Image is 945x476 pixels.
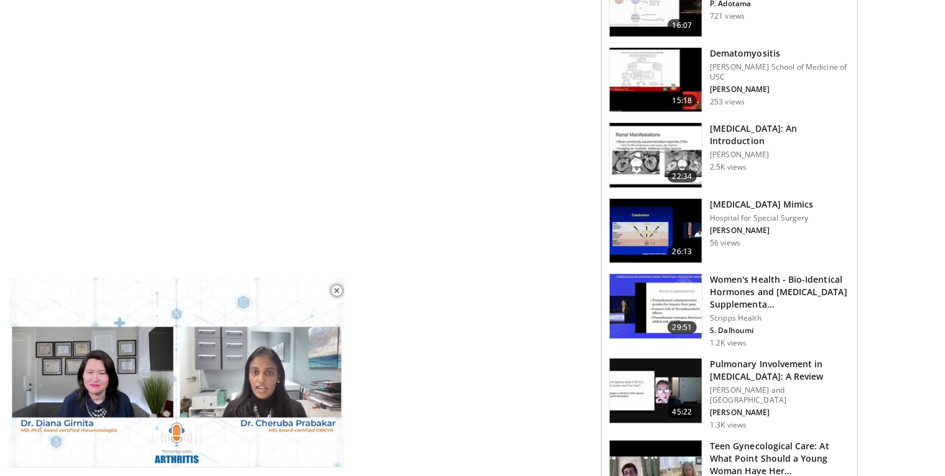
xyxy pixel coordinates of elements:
[710,358,850,383] h3: Pulmonary Involvement in [MEDICAL_DATA]: A Review
[668,245,697,258] span: 26:13
[9,278,345,467] video-js: Video Player
[609,358,850,430] a: 45:22 Pulmonary Involvement in [MEDICAL_DATA]: A Review [PERSON_NAME] and [GEOGRAPHIC_DATA] [PERS...
[610,48,702,112] img: f8514926-e812-4e79-b4e7-59613123d642.150x105_q85_crop-smart_upscale.jpg
[668,406,697,418] span: 45:22
[610,199,702,263] img: bdc189b6-87e7-4f8d-b71a-88e8fe1755d4.150x105_q85_crop-smart_upscale.jpg
[610,123,702,188] img: 47980f05-c0f7-4192-9362-4cb0fcd554e5.150x105_q85_crop-smart_upscale.jpg
[710,47,850,60] h3: Dematomyositis
[610,274,702,339] img: 32f5a7f6-3212-4feb-9930-409bfe84ebd3.150x105_q85_crop-smart_upscale.jpg
[710,273,850,311] h3: Women's Health - Bio-Identical Hormones and [MEDICAL_DATA] Supplementa…
[710,198,813,211] h3: [MEDICAL_DATA] Mimics
[710,238,740,248] p: 56 views
[609,122,850,188] a: 22:34 [MEDICAL_DATA]: An Introduction [PERSON_NAME] 2.5K views
[710,122,850,147] h3: [MEDICAL_DATA]: An Introduction
[710,338,747,348] p: 1.2K views
[610,359,702,423] img: 22df993c-80aa-459f-8d04-e5ae0ee75719.150x105_q85_crop-smart_upscale.jpg
[710,162,747,172] p: 2.5K views
[710,313,850,323] p: Scripps Health
[710,85,850,94] p: [PERSON_NAME]
[710,150,850,160] p: [PERSON_NAME]
[710,326,850,336] p: S. Dalhoumi
[324,278,349,304] button: Close
[609,47,850,113] a: 15:18 Dematomyositis [PERSON_NAME] School of Medicine of USC [PERSON_NAME] 253 views
[710,420,747,430] p: 1.3K views
[710,97,745,107] p: 253 views
[710,385,850,405] p: [PERSON_NAME] and [GEOGRAPHIC_DATA]
[668,170,697,183] span: 22:34
[710,213,813,223] p: Hospital for Special Surgery
[668,321,697,334] span: 29:51
[668,19,697,32] span: 16:07
[609,198,850,264] a: 26:13 [MEDICAL_DATA] Mimics Hospital for Special Surgery [PERSON_NAME] 56 views
[668,94,697,107] span: 15:18
[710,11,745,21] p: 721 views
[609,273,850,348] a: 29:51 Women's Health - Bio-Identical Hormones and [MEDICAL_DATA] Supplementa… Scripps Health S. D...
[710,408,850,418] p: [PERSON_NAME]
[710,62,850,82] p: [PERSON_NAME] School of Medicine of USC
[710,226,813,236] p: [PERSON_NAME]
